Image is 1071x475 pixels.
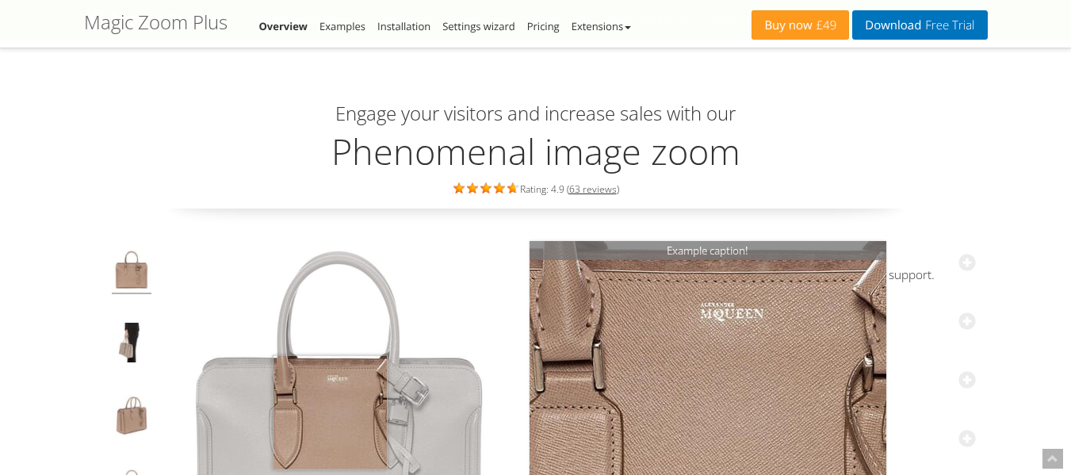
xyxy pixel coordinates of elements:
span: Beautifully refined and customizable with CSS [548,326,976,342]
a: Used by the bestJoin the company of Google, Coca-Cola and 40,000+ others [548,355,976,400]
h1: Magic Zoom Plus [84,12,228,33]
img: JavaScript image zoom example [112,323,151,367]
span: Fully responsive image zoomer with mobile gestures and retina support. [548,267,976,283]
a: Pricing [527,19,560,33]
img: Product image zoom example [112,250,151,294]
h3: Engage your visitors and increase sales with our [88,103,984,124]
a: 63 reviews [569,182,617,196]
a: Extensions [572,19,631,33]
span: Without writing a single line of code. [548,443,976,459]
a: Overview [259,19,308,33]
a: Examples [319,19,365,33]
a: Fast and sophisticatedBeautifully refined and customizable with CSS [548,297,976,342]
div: Rating: 4.9 ( ) [84,179,988,197]
a: Buy now£49 [752,10,849,40]
img: jQuery image zoom example [112,396,151,440]
a: Adaptive and responsiveFully responsive image zoomer with mobile gestures and retina support. [548,238,976,283]
a: Get started in minutesWithout writing a single line of code. [548,414,976,459]
span: Free Trial [921,19,974,32]
h2: Phenomenal image zoom [84,132,988,171]
a: Installation [377,19,430,33]
span: Join the company of Google, Coca-Cola and 40,000+ others [548,385,976,400]
a: DownloadFree Trial [852,10,987,40]
a: Settings wizard [442,19,515,33]
span: £49 [813,19,837,32]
